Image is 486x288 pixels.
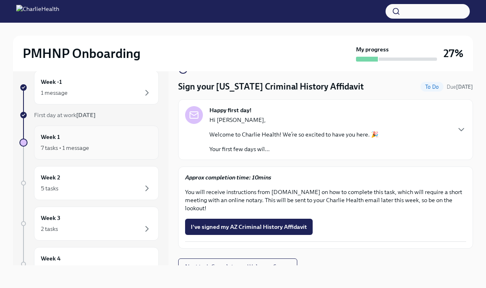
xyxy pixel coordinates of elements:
[19,207,159,241] a: Week 32 tasks
[209,145,379,153] p: Your first few days wil...
[447,83,473,91] span: September 19th, 2025 09:00
[41,225,58,233] div: 2 tasks
[76,111,96,119] strong: [DATE]
[41,184,58,192] div: 5 tasks
[443,46,463,61] h3: 27%
[19,247,159,281] a: Week 4
[185,188,466,212] p: You will receive instructions from [DOMAIN_NAME] on how to complete this task, which will require...
[34,111,96,119] span: First day at work
[356,45,389,53] strong: My progress
[191,223,307,231] span: I've signed my AZ Criminal History Affidavit
[185,174,271,181] strong: Approx completion time: 10mins
[41,132,60,141] h6: Week 1
[420,84,443,90] span: To Do
[41,213,60,222] h6: Week 3
[19,126,159,160] a: Week 17 tasks • 1 message
[19,166,159,200] a: Week 25 tasks
[41,254,61,263] h6: Week 4
[41,173,60,182] h6: Week 2
[23,45,141,62] h2: PMHNP Onboarding
[456,84,473,90] strong: [DATE]
[447,84,473,90] span: Due
[185,262,290,271] span: Next task : Complete our Welcome Survey
[209,116,379,124] p: Hi [PERSON_NAME],
[41,77,62,86] h6: Week -1
[41,89,68,97] div: 1 message
[16,5,59,18] img: CharlieHealth
[19,111,159,119] a: First day at work[DATE]
[178,258,297,275] button: Next task:Complete our Welcome Survey
[185,219,313,235] button: I've signed my AZ Criminal History Affidavit
[19,70,159,105] a: Week -11 message
[178,81,364,93] h4: Sign your [US_STATE] Criminal History Affidavit
[209,106,252,114] strong: Happy first day!
[41,144,89,152] div: 7 tasks • 1 message
[209,130,379,139] p: Welcome to Charlie Health! We’re so excited to have you here. 🎉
